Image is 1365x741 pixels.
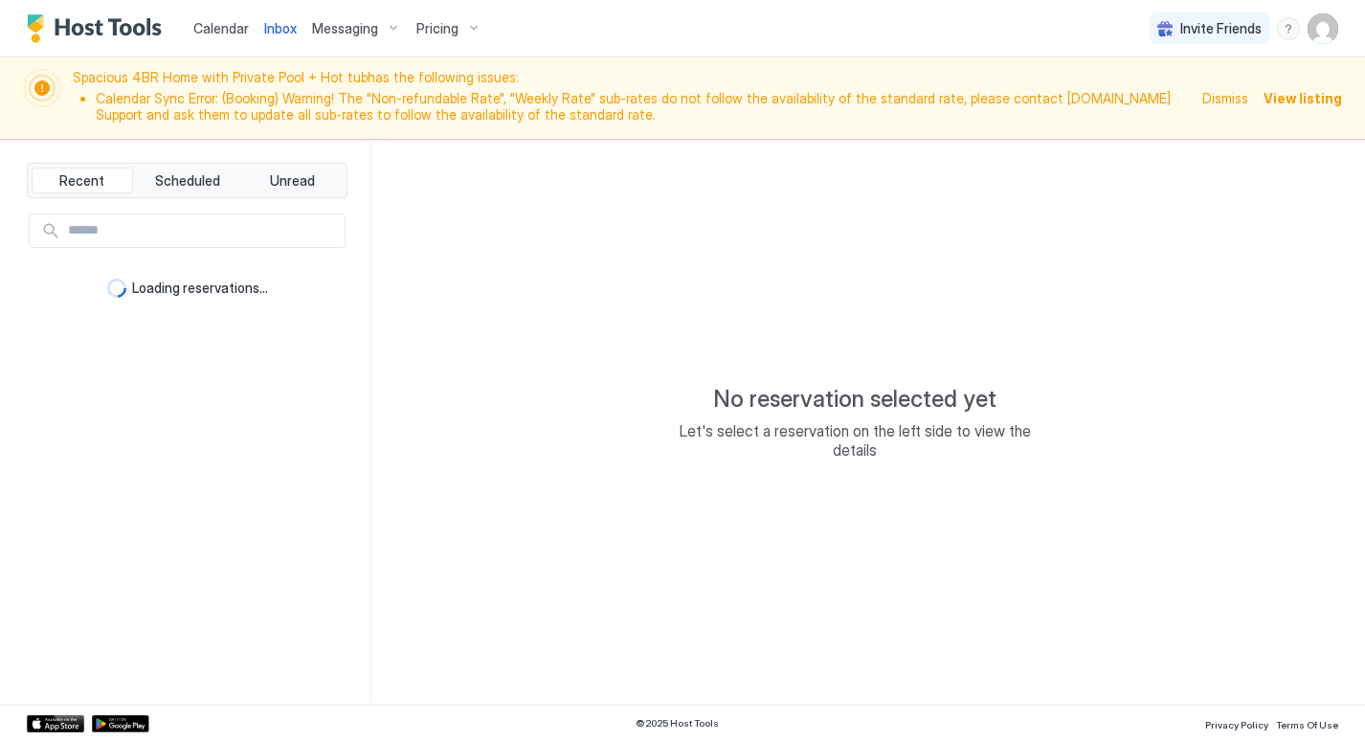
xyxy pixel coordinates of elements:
[27,163,347,199] div: tab-group
[1277,17,1300,40] div: menu
[1205,719,1268,730] span: Privacy Policy
[1276,719,1338,730] span: Terms Of Use
[713,385,996,414] span: No reservation selected yet
[1308,13,1338,44] div: User profile
[137,168,238,194] button: Scheduled
[60,214,345,247] input: Input Field
[27,715,84,732] a: App Store
[264,18,297,38] a: Inbox
[107,279,126,298] div: loading
[416,20,459,37] span: Pricing
[312,20,378,37] span: Messaging
[193,18,249,38] a: Calendar
[193,20,249,36] span: Calendar
[1205,713,1268,733] a: Privacy Policy
[59,172,104,190] span: Recent
[264,20,297,36] span: Inbox
[636,717,719,730] span: © 2025 Host Tools
[270,172,315,190] span: Unread
[132,280,268,297] span: Loading reservations...
[1202,88,1248,108] div: Dismiss
[1264,88,1342,108] div: View listing
[1276,713,1338,733] a: Terms Of Use
[1180,20,1262,37] span: Invite Friends
[663,421,1046,460] span: Let's select a reservation on the left side to view the details
[92,715,149,732] a: Google Play Store
[32,168,133,194] button: Recent
[73,69,1191,127] span: Spacious 4BR Home with Private Pool + Hot tub has the following issues:
[155,172,220,190] span: Scheduled
[241,168,343,194] button: Unread
[96,90,1191,123] li: Calendar Sync Error: (Booking) Warning! The "Non-refundable Rate", "Weekly Rate" sub-rates do not...
[27,14,170,43] a: Host Tools Logo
